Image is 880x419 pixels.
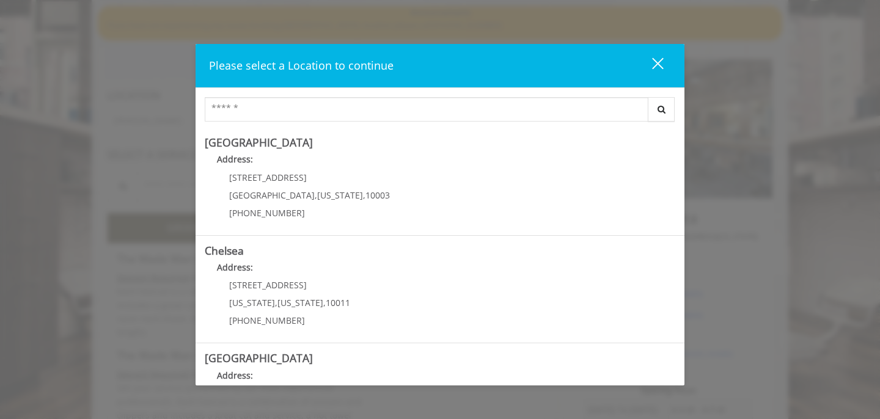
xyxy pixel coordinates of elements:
[205,351,313,365] b: [GEOGRAPHIC_DATA]
[217,153,253,165] b: Address:
[654,105,669,114] i: Search button
[205,135,313,150] b: [GEOGRAPHIC_DATA]
[217,261,253,273] b: Address:
[229,297,275,308] span: [US_STATE]
[277,297,323,308] span: [US_STATE]
[205,243,244,258] b: Chelsea
[363,189,365,201] span: ,
[315,189,317,201] span: ,
[229,279,307,291] span: [STREET_ADDRESS]
[205,97,675,128] div: Center Select
[229,315,305,326] span: [PHONE_NUMBER]
[229,207,305,219] span: [PHONE_NUMBER]
[275,297,277,308] span: ,
[365,189,390,201] span: 10003
[323,297,326,308] span: ,
[229,189,315,201] span: [GEOGRAPHIC_DATA]
[629,53,671,78] button: close dialog
[317,189,363,201] span: [US_STATE]
[205,97,648,122] input: Search Center
[638,57,662,75] div: close dialog
[326,297,350,308] span: 10011
[217,370,253,381] b: Address:
[209,58,394,73] span: Please select a Location to continue
[229,172,307,183] span: [STREET_ADDRESS]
